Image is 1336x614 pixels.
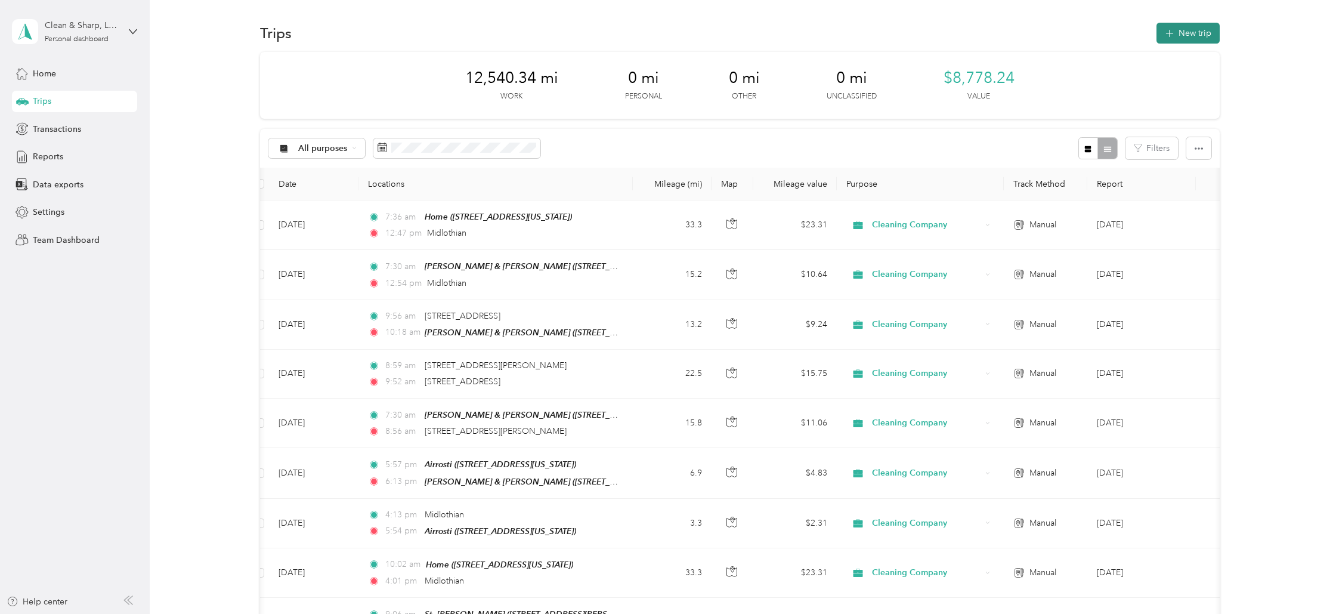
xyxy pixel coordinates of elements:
td: Aug 2025 [1087,548,1196,598]
td: $23.31 [753,548,837,598]
td: 13.2 [633,300,712,350]
span: 8:59 am [385,359,419,372]
span: Settings [33,206,64,218]
span: [STREET_ADDRESS][PERSON_NAME] [425,426,567,436]
span: Cleaning Company [872,517,981,530]
span: Midlothian [425,576,464,586]
span: Team Dashboard [33,234,100,246]
span: Home [33,67,56,80]
span: [STREET_ADDRESS] [425,377,500,387]
span: [PERSON_NAME] & [PERSON_NAME] ([STREET_ADDRESS][US_STATE]) [425,261,694,271]
span: Manual [1029,318,1056,331]
span: Cleaning Company [872,218,981,232]
button: Filters [1125,137,1178,159]
span: [PERSON_NAME] & [PERSON_NAME] ([STREET_ADDRESS][US_STATE]) [425,477,694,487]
span: Manual [1029,467,1056,480]
p: Other [732,91,756,102]
span: Cleaning Company [872,318,981,331]
th: Track Method [1004,168,1087,200]
span: $8,778.24 [944,69,1015,88]
td: 22.5 [633,350,712,399]
span: 12:54 pm [385,277,422,290]
td: Aug 2025 [1087,399,1196,448]
p: Value [967,91,990,102]
div: Personal dashboard [45,36,109,43]
td: 6.9 [633,448,712,498]
span: 10:02 am [385,558,420,571]
span: 0 mi [836,69,867,88]
button: New trip [1156,23,1220,44]
td: 3.3 [633,499,712,548]
span: Cleaning Company [872,367,981,380]
span: [STREET_ADDRESS][PERSON_NAME] [425,360,567,371]
span: Data exports [33,178,83,191]
span: Cleaning Company [872,467,981,480]
td: Aug 2025 [1087,200,1196,250]
span: 8:56 am [385,425,419,438]
span: 7:30 am [385,409,419,422]
span: [PERSON_NAME] & [PERSON_NAME] ([STREET_ADDRESS][US_STATE]) [425,410,694,420]
span: Manual [1029,268,1056,281]
span: 9:52 am [385,375,419,388]
span: Home ([STREET_ADDRESS][US_STATE]) [425,212,572,221]
span: Manual [1029,218,1056,232]
span: Reports [33,150,63,163]
td: $4.83 [753,448,837,498]
th: Mileage value [753,168,837,200]
h1: Trips [260,27,292,39]
td: [DATE] [269,350,358,399]
span: Trips [33,95,51,107]
th: Locations [358,168,633,200]
span: Midlothian [427,228,466,238]
span: 9:56 am [385,310,419,323]
span: 5:54 pm [385,524,419,538]
span: Manual [1029,367,1056,380]
span: 4:13 pm [385,508,419,522]
td: Aug 2025 [1087,300,1196,350]
th: Mileage (mi) [633,168,712,200]
p: Unclassified [827,91,877,102]
td: [DATE] [269,250,358,300]
td: [DATE] [269,399,358,448]
span: Airrosti ([STREET_ADDRESS][US_STATE]) [425,459,576,469]
span: Midlothian [425,510,464,520]
td: 15.2 [633,250,712,300]
span: Cleaning Company [872,566,981,579]
td: Aug 2025 [1087,499,1196,548]
span: Midlothian [427,278,466,288]
span: 12,540.34 mi [465,69,558,88]
td: $10.64 [753,250,837,300]
th: Date [269,168,358,200]
td: $9.24 [753,300,837,350]
td: $2.31 [753,499,837,548]
button: Help center [7,596,67,608]
span: 7:36 am [385,211,419,224]
span: [PERSON_NAME] & [PERSON_NAME] ([STREET_ADDRESS][US_STATE]) [425,328,694,338]
td: [DATE] [269,499,358,548]
td: [DATE] [269,200,358,250]
iframe: Everlance-gr Chat Button Frame [1269,547,1336,614]
th: Map [712,168,753,200]
span: Manual [1029,416,1056,430]
span: 0 mi [729,69,760,88]
td: 33.3 [633,200,712,250]
span: Airrosti ([STREET_ADDRESS][US_STATE]) [425,526,576,536]
span: All purposes [298,144,348,153]
td: 15.8 [633,399,712,448]
th: Purpose [837,168,1004,200]
td: $23.31 [753,200,837,250]
span: [STREET_ADDRESS] [425,311,500,321]
td: [DATE] [269,548,358,598]
td: [DATE] [269,448,358,498]
span: Manual [1029,517,1056,530]
td: 33.3 [633,548,712,598]
span: Cleaning Company [872,416,981,430]
td: $11.06 [753,399,837,448]
td: [DATE] [269,300,358,350]
p: Work [500,91,522,102]
span: 6:13 pm [385,475,419,488]
th: Report [1087,168,1196,200]
span: 5:57 pm [385,458,419,471]
span: 4:01 pm [385,575,419,588]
